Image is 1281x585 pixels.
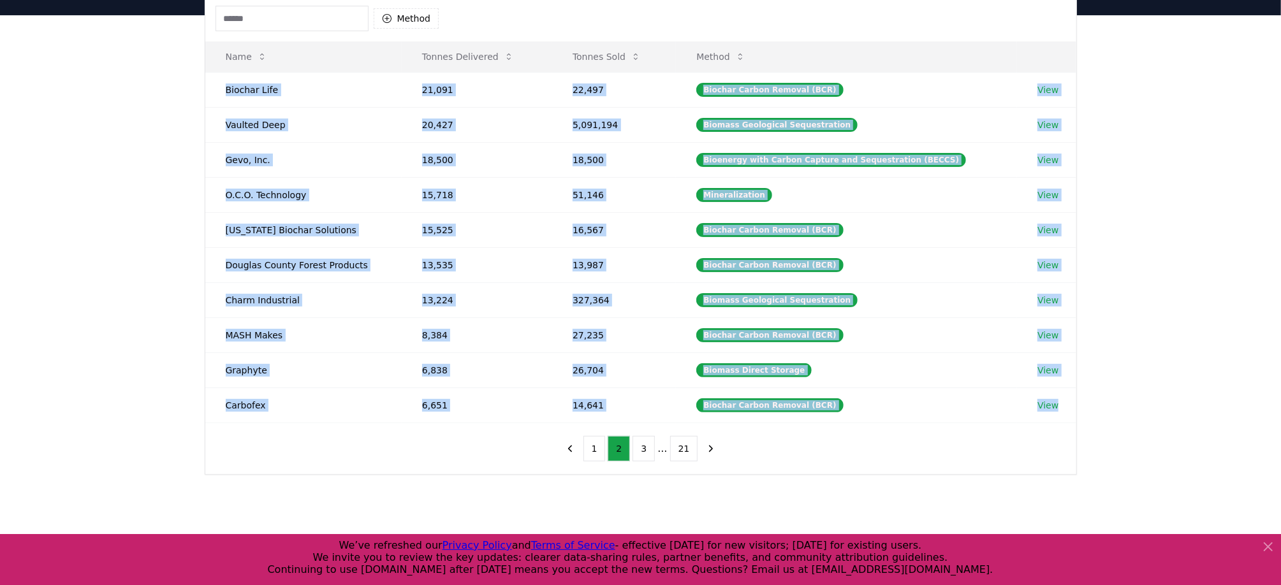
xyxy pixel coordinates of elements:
td: 6,651 [402,387,552,422]
li: ... [657,441,667,456]
div: Biochar Carbon Removal (BCR) [696,328,843,342]
td: 327,364 [552,282,676,317]
div: Biomass Direct Storage [696,363,812,377]
td: 13,535 [402,247,552,282]
td: 26,704 [552,352,676,387]
button: Method [686,44,756,69]
td: 51,146 [552,177,676,212]
td: 21,091 [402,72,552,107]
td: 16,567 [552,212,676,247]
button: next page [700,436,722,461]
td: Vaulted Deep [205,107,402,142]
div: Biochar Carbon Removal (BCR) [696,398,843,412]
td: Douglas County Forest Products [205,247,402,282]
td: O.C.O. Technology [205,177,402,212]
div: Mineralization [696,188,772,202]
td: 18,500 [552,142,676,177]
a: View [1037,294,1058,307]
a: View [1037,259,1058,271]
a: View [1037,83,1058,96]
a: View [1037,329,1058,342]
button: 21 [670,436,698,461]
div: Biochar Carbon Removal (BCR) [696,223,843,237]
a: View [1037,189,1058,201]
td: 15,718 [402,177,552,212]
td: Charm Industrial [205,282,402,317]
td: 13,987 [552,247,676,282]
button: Name [216,44,277,69]
td: 13,224 [402,282,552,317]
div: Biomass Geological Sequestration [696,293,858,307]
a: View [1037,119,1058,131]
td: 27,235 [552,317,676,352]
div: Biomass Geological Sequestration [696,118,858,132]
button: 1 [583,436,606,461]
div: Bioenergy with Carbon Capture and Sequestration (BECCS) [696,153,966,167]
td: Graphyte [205,352,402,387]
button: Method [374,8,439,29]
td: 22,497 [552,72,676,107]
div: Biochar Carbon Removal (BCR) [696,258,843,272]
a: View [1037,154,1058,166]
td: 8,384 [402,317,552,352]
button: previous page [559,436,581,461]
div: Biochar Carbon Removal (BCR) [696,83,843,97]
td: [US_STATE] Biochar Solutions [205,212,402,247]
td: 15,525 [402,212,552,247]
button: Tonnes Sold [562,44,651,69]
a: View [1037,364,1058,377]
td: 20,427 [402,107,552,142]
a: View [1037,224,1058,236]
td: 18,500 [402,142,552,177]
a: View [1037,399,1058,412]
td: Biochar Life [205,72,402,107]
button: 2 [608,436,630,461]
button: 3 [633,436,655,461]
td: 14,641 [552,387,676,422]
td: Carbofex [205,387,402,422]
td: 5,091,194 [552,107,676,142]
td: MASH Makes [205,317,402,352]
button: Tonnes Delivered [412,44,524,69]
td: 6,838 [402,352,552,387]
td: Gevo, Inc. [205,142,402,177]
